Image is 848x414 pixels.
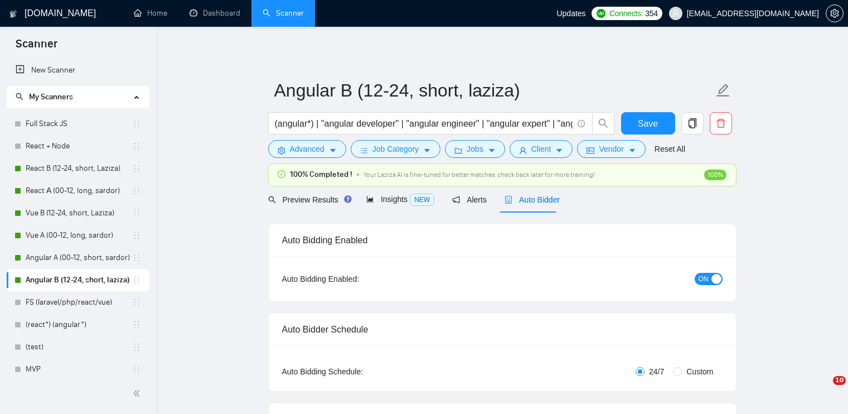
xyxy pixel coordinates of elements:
[282,224,723,256] div: Auto Bidding Enabled
[132,298,141,307] span: holder
[132,164,141,173] span: holder
[366,195,374,203] span: area-chart
[372,143,419,155] span: Job Category
[699,273,709,285] span: ON
[7,314,149,336] li: (react*) (angular*)
[556,9,585,18] span: Updates
[452,196,460,204] span: notification
[452,195,487,204] span: Alerts
[132,343,141,352] span: holder
[26,113,132,135] a: Full Stack JS
[826,9,843,18] span: setting
[132,231,141,240] span: holder
[7,247,149,269] li: Angular A (00-12, short, sardor)
[609,7,643,20] span: Connects:
[826,4,844,22] button: setting
[682,118,703,128] span: copy
[826,9,844,18] a: setting
[132,186,141,195] span: holder
[274,76,714,104] input: Scanner name...
[9,5,17,23] img: logo
[645,365,668,378] span: 24/7
[290,169,352,181] span: 100% Completed !
[26,135,132,157] a: React + Node
[7,157,149,180] li: React B (12-24, short, Laziza)
[505,195,560,204] span: Auto Bidder
[593,118,614,128] span: search
[716,83,730,98] span: edit
[26,202,132,224] a: Vue B (12-24, short, Laziza)
[134,8,167,18] a: homeHome
[7,113,149,135] li: Full Stack JS
[710,112,732,134] button: delete
[833,376,846,385] span: 10
[268,196,276,204] span: search
[132,119,141,128] span: holder
[16,93,23,100] span: search
[7,336,149,358] li: (test)
[488,146,496,155] span: caret-down
[282,365,429,378] div: Auto Bidding Schedule:
[454,146,462,155] span: folder
[7,36,66,59] span: Scanner
[7,224,149,247] li: Vue A (00-12, long, sardor)
[360,146,368,155] span: bars
[290,143,324,155] span: Advanced
[7,269,149,291] li: Angular B (12-24, short, laziza)
[505,196,512,204] span: robot
[578,120,585,127] span: info-circle
[710,118,731,128] span: delete
[7,59,149,81] li: New Scanner
[132,253,141,262] span: holder
[132,142,141,151] span: holder
[621,112,675,134] button: Save
[555,146,563,155] span: caret-down
[672,9,680,17] span: user
[132,276,141,285] span: holder
[263,8,304,18] a: searchScanner
[645,7,657,20] span: 354
[26,291,132,314] a: FS (laravel/php/react/vue)
[682,365,718,378] span: Custom
[268,140,346,158] button: settingAdvancedcaret-down
[366,195,434,204] span: Insights
[278,146,285,155] span: setting
[26,358,132,381] a: MVP
[467,143,483,155] span: Jobs
[7,180,149,202] li: React А (00-12, long, sardor)
[132,365,141,374] span: holder
[26,157,132,180] a: React B (12-24, short, Laziza)
[132,320,141,329] span: holder
[26,224,132,247] a: Vue A (00-12, long, sardor)
[268,195,348,204] span: Preview Results
[29,92,73,102] span: My Scanners
[282,314,723,345] div: Auto Bidder Schedule
[655,143,685,155] a: Reset All
[445,140,505,158] button: folderJobscaret-down
[810,376,837,403] iframe: Intercom live chat
[519,146,527,155] span: user
[531,143,551,155] span: Client
[7,358,149,381] li: MVP
[275,117,573,131] input: Search Freelance Jobs...
[343,194,353,204] div: Tooltip anchor
[423,146,431,155] span: caret-down
[599,143,623,155] span: Vendor
[7,202,149,224] li: Vue B (12-24, short, Laziza)
[592,112,614,134] button: search
[704,170,726,180] span: 100%
[681,112,704,134] button: copy
[329,146,337,155] span: caret-down
[351,140,440,158] button: barsJob Categorycaret-down
[133,388,144,399] span: double-left
[26,314,132,336] a: (react*) (angular*)
[26,336,132,358] a: (test)
[278,170,285,178] span: check-circle
[364,171,595,179] span: Your Laziza AI is fine-tuned for better matches, check back later for more training!
[16,92,73,102] span: My Scanners
[26,247,132,269] a: Angular A (00-12, short, sardor)
[16,59,140,81] a: New Scanner
[410,194,434,206] span: NEW
[132,209,141,218] span: holder
[587,146,594,155] span: idcard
